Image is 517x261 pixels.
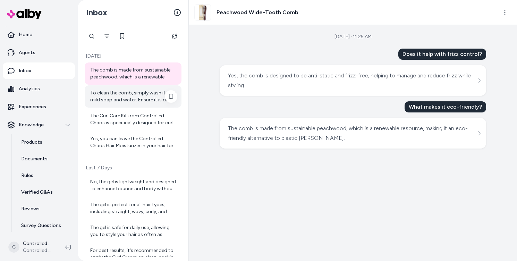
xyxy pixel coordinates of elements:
a: Products [14,134,75,151]
div: No, the gel is lightweight and designed to enhance bounce and body without weighing hair down. [90,178,177,192]
div: Yes, you can leave the Controlled Chaos Hair Moisturizer in your hair for added moisture. After a... [90,135,177,149]
button: See more [475,76,483,85]
p: Reviews [21,205,40,212]
button: Knowledge [3,117,75,133]
a: Rules [14,167,75,184]
p: Verified Q&As [21,189,53,196]
button: Filter [100,29,114,43]
div: Does it help with frizz control? [398,49,486,60]
h2: Inbox [86,7,107,18]
p: Last 7 Days [85,165,181,171]
button: See more [475,129,483,137]
button: CControlled Chaos ShopifyControlled Chaos [4,236,60,258]
p: [DATE] [85,53,181,60]
p: Inbox [19,67,31,74]
img: alby Logo [7,9,42,19]
div: For best results, it's recommended to apply the Curl Cream on clean, soaking wet hair to achieve ... [90,247,177,261]
span: Controlled Chaos [23,247,54,254]
a: Experiences [3,99,75,115]
a: Documents [14,151,75,167]
button: Refresh [168,29,181,43]
a: Home [3,26,75,43]
p: Documents [21,155,48,162]
p: Agents [19,49,35,56]
div: The comb is made from sustainable peachwood, which is a renewable resource, making it an eco-frie... [90,67,177,81]
a: No, the gel is lightweight and designed to enhance bounce and body without weighing hair down. [85,174,181,196]
span: C [8,242,19,253]
p: Analytics [19,85,40,92]
div: What makes it eco-friendly? [405,101,486,112]
a: Analytics [3,81,75,97]
div: To clean the comb, simply wash it with mild soap and water. Ensure it is dried thoroughly before ... [90,90,177,103]
a: Inbox [3,62,75,79]
p: Rules [21,172,33,179]
p: Experiences [19,103,46,110]
div: The Curl Care Kit from Controlled Chaos is specifically designed for curly hair and is suitable f... [90,112,177,126]
div: The gel is safe for daily use, allowing you to style your hair as often as needed. [90,224,177,238]
a: To clean the comb, simply wash it with mild soap and water. Ensure it is dried thoroughly before ... [85,85,181,108]
div: The gel is perfect for all hair types, including straight, wavy, curly, and coily. [90,201,177,215]
a: The Curl Care Kit from Controlled Chaos is specifically designed for curly hair and is suitable f... [85,108,181,130]
img: 1_c62a889e-091a-4f67-a8a6-c544bc35e256.jpg [195,5,211,20]
p: Survey Questions [21,222,61,229]
div: The comb is made from sustainable peachwood, which is a renewable resource, making it an eco-frie... [228,124,476,143]
div: Yes, the comb is designed to be anti-static and frizz-free, helping to manage and reduce frizz wh... [228,71,476,90]
a: Verified Q&As [14,184,75,201]
p: Products [21,139,42,146]
a: The gel is safe for daily use, allowing you to style your hair as often as needed. [85,220,181,242]
p: Home [19,31,32,38]
a: Yes, you can leave the Controlled Chaos Hair Moisturizer in your hair for added moisture. After a... [85,131,181,153]
a: The gel is perfect for all hair types, including straight, wavy, curly, and coily. [85,197,181,219]
a: Reviews [14,201,75,217]
p: Controlled Chaos Shopify [23,240,54,247]
p: Knowledge [19,121,44,128]
a: The comb is made from sustainable peachwood, which is a renewable resource, making it an eco-frie... [85,62,181,85]
h3: Peachwood Wide-Tooth Comb [217,8,298,17]
a: Survey Questions [14,217,75,234]
div: [DATE] · 11:25 AM [334,33,372,40]
a: Agents [3,44,75,61]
